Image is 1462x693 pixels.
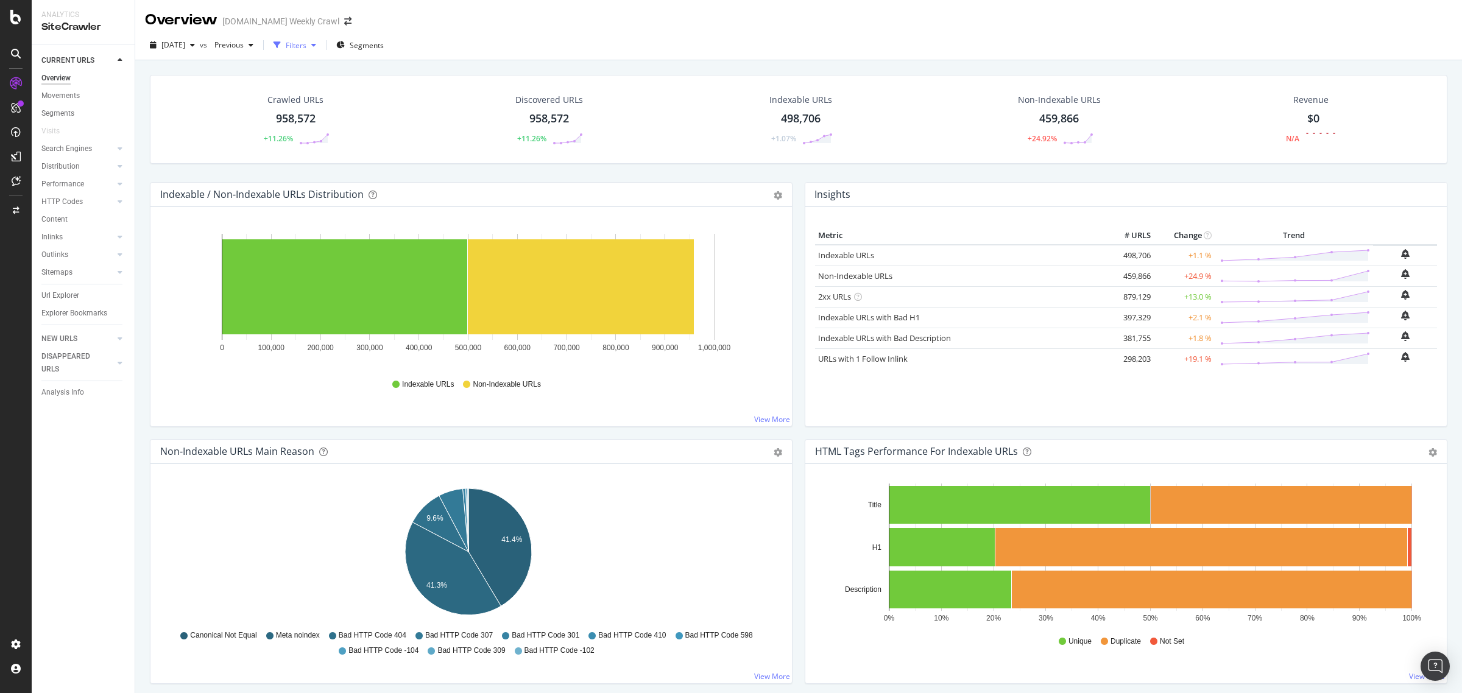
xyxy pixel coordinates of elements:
[501,535,522,544] text: 41.4%
[524,646,595,656] span: Bad HTTP Code -102
[41,350,103,376] div: DISAPPEARED URLS
[41,231,114,244] a: Inlinks
[348,646,418,656] span: Bad HTTP Code -104
[1401,249,1410,259] div: bell-plus
[160,484,776,625] svg: A chart.
[1248,614,1262,622] text: 70%
[553,343,580,352] text: 700,000
[1215,227,1373,245] th: Trend
[276,630,320,641] span: Meta noindex
[350,40,384,51] span: Segments
[258,343,285,352] text: 100,000
[41,386,126,399] a: Analysis Info
[1143,614,1157,622] text: 50%
[1039,111,1079,127] div: 459,866
[884,614,895,622] text: 0%
[515,94,583,106] div: Discovered URLs
[41,160,80,173] div: Distribution
[210,40,244,50] span: Previous
[1300,614,1315,622] text: 80%
[1154,348,1215,369] td: +19.1 %
[402,379,454,390] span: Indexable URLs
[1421,652,1450,681] div: Open Intercom Messenger
[41,142,114,155] a: Search Engines
[868,501,882,509] text: Title
[41,195,83,208] div: HTTP Codes
[200,40,210,50] span: vs
[1352,614,1367,622] text: 90%
[41,178,114,191] a: Performance
[264,133,293,144] div: +11.26%
[41,72,126,85] a: Overview
[1105,286,1154,307] td: 879,129
[276,111,316,127] div: 958,572
[41,213,68,226] div: Content
[41,307,126,320] a: Explorer Bookmarks
[818,291,851,302] a: 2xx URLs
[698,343,731,352] text: 1,000,000
[41,332,77,345] div: NEW URLS
[210,35,258,55] button: Previous
[426,514,443,522] text: 9.6%
[41,307,107,320] div: Explorer Bookmarks
[473,379,540,390] span: Non-Indexable URLs
[814,186,850,203] h4: Insights
[1091,614,1106,622] text: 40%
[307,343,334,352] text: 200,000
[1018,94,1101,106] div: Non-Indexable URLs
[774,191,782,200] div: gear
[41,248,114,261] a: Outlinks
[1105,245,1154,266] td: 498,706
[818,250,874,261] a: Indexable URLs
[769,94,832,106] div: Indexable URLs
[1154,245,1215,266] td: +1.1 %
[41,289,126,302] a: Url Explorer
[41,178,84,191] div: Performance
[1154,227,1215,245] th: Change
[1105,227,1154,245] th: # URLS
[1068,636,1092,647] span: Unique
[986,614,1001,622] text: 20%
[1105,307,1154,328] td: 397,329
[41,231,63,244] div: Inlinks
[406,343,433,352] text: 400,000
[41,107,126,120] a: Segments
[41,248,68,261] div: Outlinks
[41,195,114,208] a: HTTP Codes
[1293,94,1329,106] span: Revenue
[1160,636,1184,647] span: Not Set
[771,133,796,144] div: +1.07%
[41,90,80,102] div: Movements
[426,581,447,589] text: 41.3%
[1105,348,1154,369] td: 298,203
[754,671,790,681] a: View More
[190,630,256,641] span: Canonical Not Equal
[331,35,389,55] button: Segments
[41,72,71,85] div: Overview
[1307,111,1319,125] span: $0
[41,142,92,155] div: Search Engines
[160,188,364,200] div: Indexable / Non-Indexable URLs Distribution
[1195,614,1210,622] text: 60%
[160,227,776,368] svg: A chart.
[845,585,881,594] text: Description
[1402,614,1421,622] text: 100%
[818,312,920,323] a: Indexable URLs with Bad H1
[41,386,84,399] div: Analysis Info
[1401,269,1410,279] div: bell-plus
[41,20,125,34] div: SiteCrawler
[41,266,72,279] div: Sitemaps
[1428,448,1437,457] div: gear
[161,40,185,50] span: 2025 Aug. 28th
[286,40,306,51] div: Filters
[1028,133,1057,144] div: +24.92%
[222,15,339,27] div: [DOMAIN_NAME] Weekly Crawl
[145,10,217,30] div: Overview
[1154,286,1215,307] td: +13.0 %
[652,343,679,352] text: 900,000
[1154,307,1215,328] td: +2.1 %
[1401,331,1410,341] div: bell-plus
[815,227,1105,245] th: Metric
[41,54,94,67] div: CURRENT URLS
